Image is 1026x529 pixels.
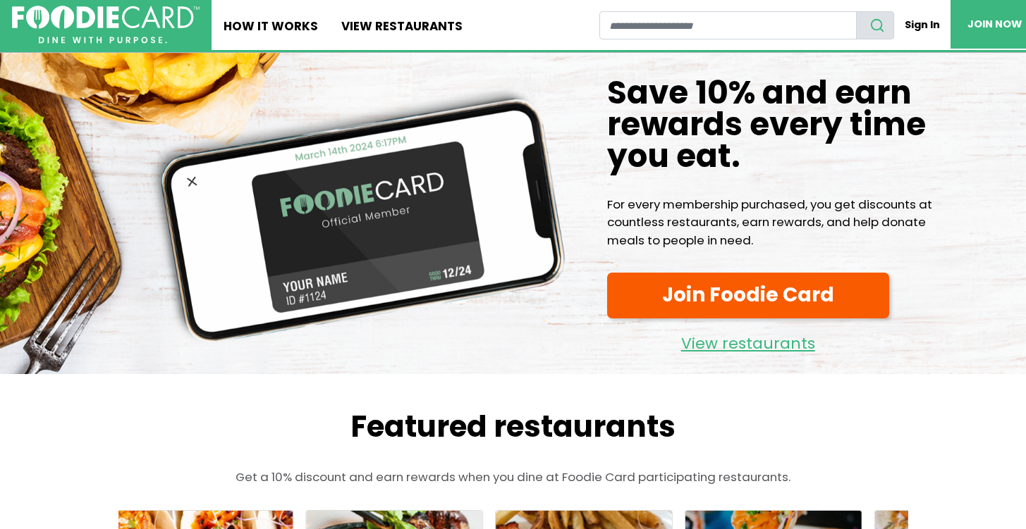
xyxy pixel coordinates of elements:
p: For every membership purchased, you get discounts at countless restaurants, earn rewards, and hel... [607,196,955,249]
a: Sign In [894,11,950,39]
input: restaurant search [599,11,857,39]
h1: Save 10% and earn rewards every time you eat. [607,77,955,173]
a: View restaurants [607,324,889,356]
img: FoodieCard; Eat, Drink, Save, Donate [12,6,200,44]
button: search [856,11,894,39]
a: Join Foodie Card [607,273,889,318]
h2: Featured restaurants [90,409,936,444]
p: Get a 10% discount and earn rewards when you dine at Foodie Card participating restaurants. [90,468,936,486]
